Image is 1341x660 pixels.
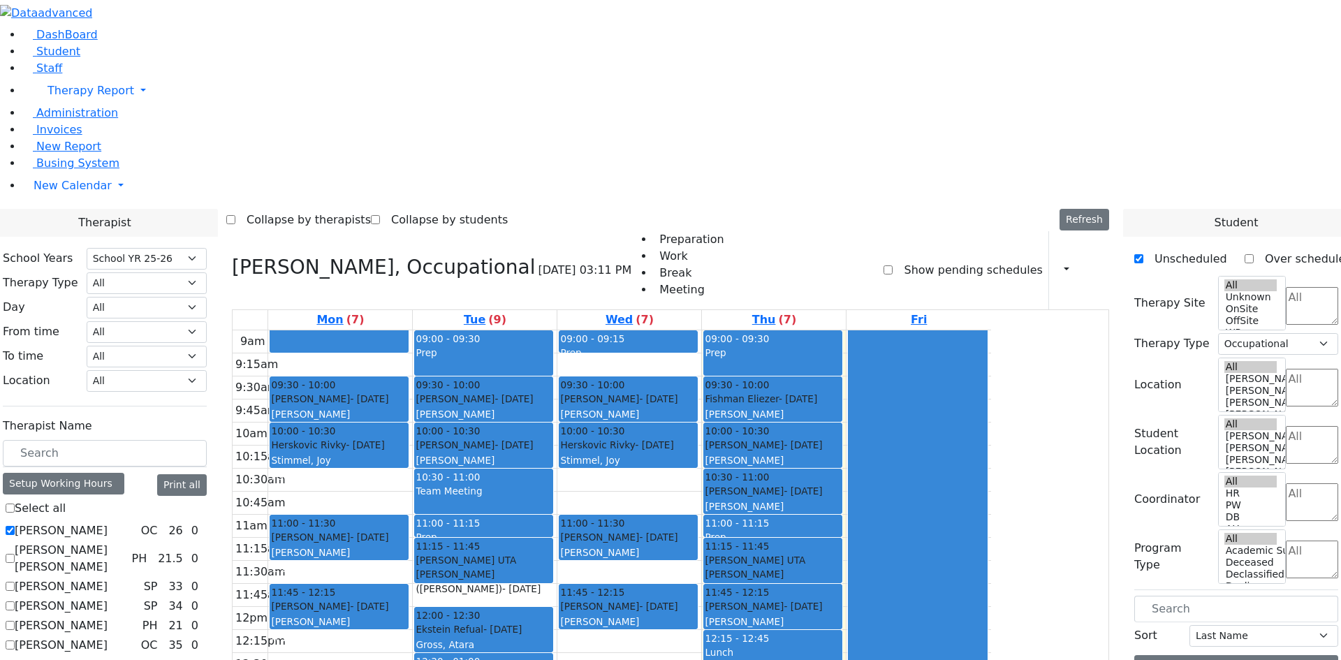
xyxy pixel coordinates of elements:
[705,553,805,567] span: [PERSON_NAME] UTA
[22,140,101,153] a: New Report
[560,585,624,599] span: 11:45 - 12:15
[1224,279,1277,291] option: All
[1224,361,1277,373] option: All
[271,407,407,421] div: [PERSON_NAME]
[705,645,841,659] div: Lunch
[1214,214,1258,231] span: Student
[189,637,201,654] div: 0
[271,530,407,544] div: [PERSON_NAME]
[1060,209,1109,230] button: Refresh
[416,484,552,498] div: Team Meeting
[47,84,134,97] span: Therapy Report
[271,424,335,438] span: 10:00 - 10:30
[3,440,207,467] input: Search
[271,562,407,575] div: 1-2
[560,453,696,467] div: Stimmel, Joy
[34,179,112,192] span: New Calendar
[166,578,185,595] div: 33
[1088,258,1095,282] div: Setup
[705,470,769,484] span: 10:30 - 11:00
[494,439,533,450] span: - [DATE]
[135,637,163,654] div: OC
[416,392,552,406] div: [PERSON_NAME]
[416,333,480,344] span: 09:00 - 09:30
[416,608,480,622] span: 12:00 - 12:30
[560,469,696,483] div: Hs-D
[166,522,185,539] div: 26
[271,516,335,530] span: 11:00 - 11:30
[654,265,724,281] li: Break
[271,615,407,629] div: [PERSON_NAME]
[488,311,506,328] label: (9)
[1224,442,1277,454] option: [PERSON_NAME] 4
[560,545,696,559] div: [PERSON_NAME]
[705,499,841,513] div: [PERSON_NAME]
[416,567,552,596] div: [PERSON_NAME] ([PERSON_NAME])
[3,299,25,316] label: Day
[233,541,288,557] div: 11:15am
[346,439,385,450] span: - [DATE]
[271,585,335,599] span: 11:45 - 12:15
[350,531,388,543] span: - [DATE]
[314,310,367,330] a: September 15, 2025
[461,310,509,330] a: September 16, 2025
[1224,385,1277,397] option: [PERSON_NAME] 4
[705,484,841,498] div: [PERSON_NAME]
[36,106,118,119] span: Administration
[155,550,186,567] div: 21.5
[1224,476,1277,487] option: All
[416,424,480,438] span: 10:00 - 10:30
[22,172,1341,200] a: New Calendar
[1224,303,1277,315] option: OnSite
[560,333,624,344] span: 09:00 - 09:15
[15,598,108,615] label: [PERSON_NAME]
[189,578,201,595] div: 0
[233,356,281,373] div: 9:15am
[1224,418,1277,430] option: All
[1224,557,1277,569] option: Deceased
[233,379,281,396] div: 9:30am
[271,599,407,613] div: [PERSON_NAME]
[271,438,407,452] div: Herskovic Rivky
[416,378,480,392] span: 09:30 - 10:00
[1224,511,1277,523] option: DB
[1101,259,1109,281] div: Delete
[636,311,654,328] label: (7)
[271,378,335,392] span: 09:30 - 10:00
[639,531,677,543] span: - [DATE]
[3,323,59,340] label: From time
[1224,487,1277,499] option: HR
[138,598,163,615] div: SP
[3,250,73,267] label: School Years
[560,516,624,530] span: 11:00 - 11:30
[36,28,98,41] span: DashBoard
[560,346,696,360] div: Prep
[350,601,388,612] span: - [DATE]
[705,518,769,529] span: 11:00 - 11:15
[36,140,101,153] span: New Report
[1224,454,1277,466] option: [PERSON_NAME] 3
[157,474,207,496] button: Print all
[538,262,631,279] span: [DATE] 03:11 PM
[233,402,281,419] div: 9:45am
[15,542,126,575] label: [PERSON_NAME] [PERSON_NAME]
[235,209,371,231] label: Collapse by therapists
[138,578,163,595] div: SP
[22,156,119,170] a: Busing System
[416,471,480,483] span: 10:30 - 11:00
[1286,287,1338,325] textarea: Search
[1076,258,1083,282] div: Report
[233,633,288,650] div: 12:15pm
[560,615,696,629] div: [PERSON_NAME]
[483,624,522,635] span: - [DATE]
[1134,425,1210,459] label: Student Location
[502,583,541,594] span: - [DATE]
[636,439,674,450] span: - [DATE]
[126,550,152,567] div: PH
[15,500,66,517] label: Select all
[233,587,288,603] div: 11:45am
[233,425,270,442] div: 10am
[78,214,131,231] span: Therapist
[1224,499,1277,511] option: PW
[22,123,82,136] a: Invoices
